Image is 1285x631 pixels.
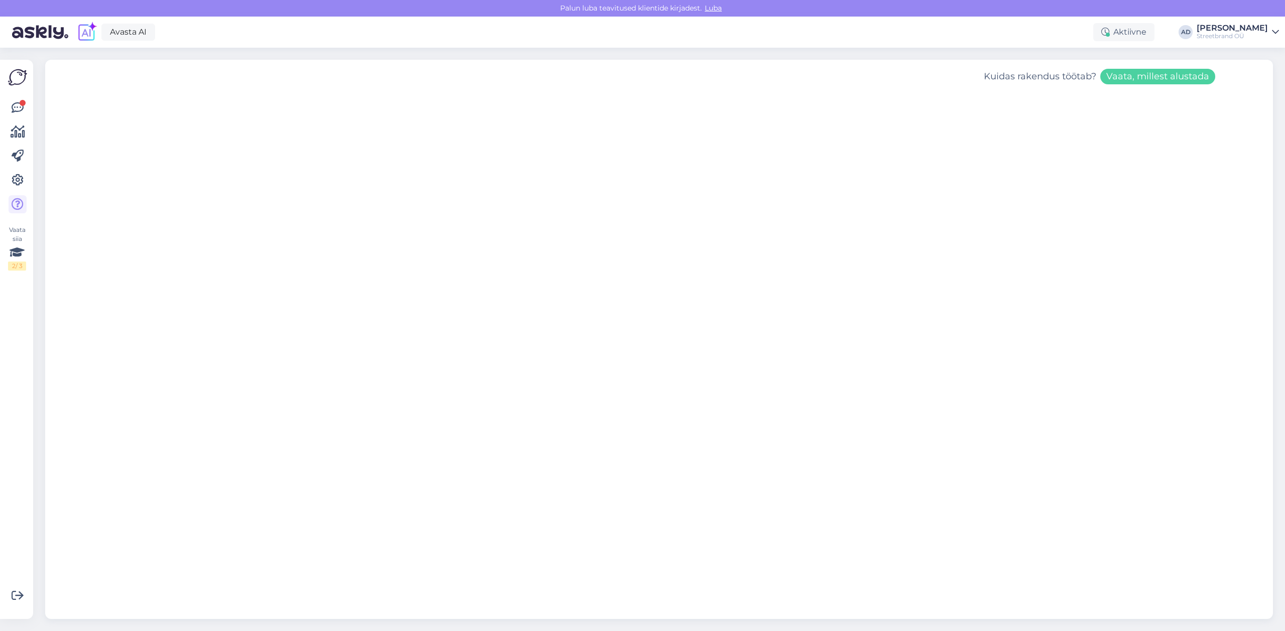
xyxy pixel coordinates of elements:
[1197,24,1268,32] div: [PERSON_NAME]
[1179,25,1193,39] div: AD
[8,262,26,271] div: 2 / 3
[1197,24,1279,40] a: [PERSON_NAME]Streetbrand OÜ
[101,24,155,41] a: Avasta AI
[8,225,26,271] div: Vaata siia
[8,68,27,87] img: Askly Logo
[1100,69,1215,84] button: Vaata, millest alustada
[702,4,725,13] span: Luba
[76,22,97,43] img: explore-ai
[45,93,1273,619] iframe: Askly Tutorials
[1197,32,1268,40] div: Streetbrand OÜ
[1093,23,1154,41] div: Aktiivne
[984,69,1215,84] div: Kuidas rakendus töötab?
